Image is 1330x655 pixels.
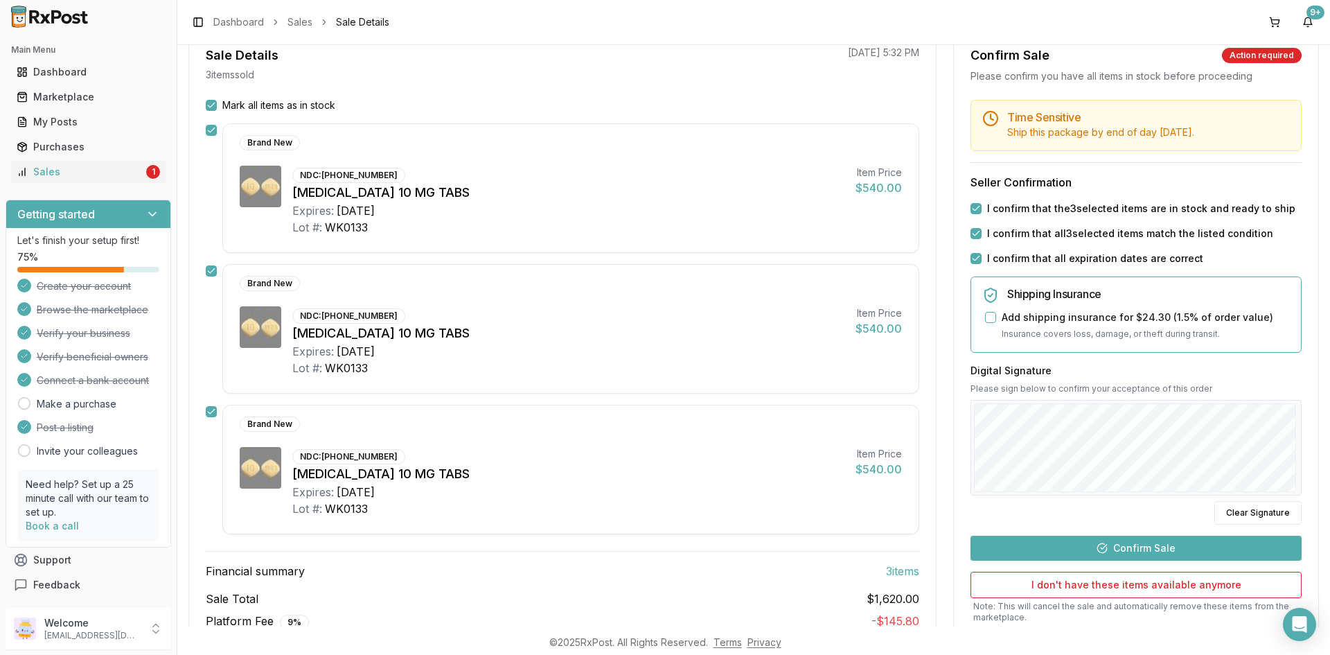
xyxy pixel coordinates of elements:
div: [DATE] [337,202,375,219]
span: 75 % [17,250,38,264]
div: Sales [17,165,143,179]
div: 9 % [280,615,309,630]
div: My Posts [17,115,160,129]
div: Confirm Sale [970,46,1049,65]
div: Open Intercom Messenger [1283,608,1316,641]
label: Mark all items as in stock [222,98,335,112]
button: Clear Signature [1214,501,1302,525]
button: My Posts [6,111,171,133]
p: Please sign below to confirm your acceptance of this order [970,383,1302,394]
div: NDC: [PHONE_NUMBER] [292,449,405,464]
button: Support [6,548,171,573]
label: I confirm that all expiration dates are correct [987,252,1203,265]
span: Financial summary [206,563,305,579]
a: Sales1 [11,159,166,184]
p: Insurance covers loss, damage, or theft during transit. [1002,327,1290,341]
a: Make a purchase [37,397,116,411]
div: $540.00 [855,180,902,196]
div: $540.00 [855,461,902,478]
div: [MEDICAL_DATA] 10 MG TABS [292,324,844,343]
p: [EMAIL_ADDRESS][DOMAIN_NAME] [44,630,141,641]
button: Marketplace [6,86,171,108]
div: Expires: [292,202,334,219]
div: Item Price [855,306,902,320]
span: Verify beneficial owners [37,350,148,364]
span: Verify your business [37,326,130,340]
span: Sale Details [336,15,389,29]
div: [MEDICAL_DATA] 10 MG TABS [292,183,844,202]
span: Post a listing [37,421,94,435]
img: RxPost Logo [6,6,94,28]
div: Brand New [240,417,300,432]
div: Dashboard [17,65,160,79]
div: Purchases [17,140,160,154]
div: Action required [1222,48,1302,63]
a: My Posts [11,110,166,134]
button: Purchases [6,136,171,158]
div: WK0133 [325,360,368,376]
h2: Main Menu [11,44,166,55]
h3: Getting started [17,206,95,222]
nav: breadcrumb [213,15,389,29]
span: $1,620.00 [867,591,919,607]
div: NDC: [PHONE_NUMBER] [292,168,405,183]
p: Need help? Set up a 25 minute call with our team to set up. [26,478,151,519]
span: Browse the marketplace [37,303,148,317]
div: Expires: [292,484,334,500]
div: WK0133 [325,500,368,517]
span: Feedback [33,578,80,592]
h5: Time Sensitive [1007,112,1290,123]
span: Ship this package by end of day [DATE] . [1007,126,1194,138]
img: Farxiga 10 MG TABS [240,306,281,348]
div: Lot #: [292,500,322,517]
img: Farxiga 10 MG TABS [240,447,281,489]
p: Welcome [44,616,141,630]
div: 1 [146,165,160,179]
span: Connect a bank account [37,374,149,387]
p: [DATE] 5:32 PM [848,46,919,60]
h3: Digital Signature [970,364,1302,378]
img: User avatar [14,618,36,640]
div: Expires: [292,343,334,360]
div: Item Price [855,166,902,180]
a: Sales [287,15,312,29]
a: Terms [713,636,742,648]
div: Lot #: [292,360,322,376]
a: Dashboard [213,15,264,29]
label: Add shipping insurance for $24.30 ( 1.5 % of order value) [1002,311,1273,324]
div: Brand New [240,135,300,150]
div: NDC: [PHONE_NUMBER] [292,308,405,324]
div: Sale Details [206,46,278,65]
button: 9+ [1297,11,1319,33]
button: Confirm Sale [970,536,1302,561]
span: 3 item s [886,563,919,579]
h3: Seller Confirmation [970,174,1302,191]
a: Purchases [11,134,166,159]
div: Brand New [240,276,300,291]
a: Invite your colleagues [37,444,138,458]
img: Farxiga 10 MG TABS [240,166,281,207]
button: Dashboard [6,61,171,83]
div: $540.00 [855,320,902,337]
label: I confirm that the 3 selected items are in stock and ready to ship [987,202,1295,216]
div: [DATE] [337,484,375,500]
div: Please confirm you have all items in stock before proceeding [970,69,1302,83]
span: - $145.80 [871,614,919,628]
a: Privacy [747,636,781,648]
button: Feedback [6,573,171,597]
a: Dashboard [11,60,166,85]
button: I don't have these items available anymore [970,572,1302,598]
div: Lot #: [292,219,322,236]
p: Let's finish your setup first! [17,234,159,247]
p: Note: This will cancel the sale and automatically remove these items from the marketplace. [970,601,1302,623]
div: Marketplace [17,90,160,104]
p: 3 item s sold [206,68,254,82]
h5: Shipping Insurance [1007,288,1290,299]
div: [DATE] [337,343,375,360]
button: Sales1 [6,161,171,183]
div: 9+ [1306,6,1324,19]
a: Marketplace [11,85,166,110]
span: Create your account [37,279,131,293]
div: Item Price [855,447,902,461]
div: [MEDICAL_DATA] 10 MG TABS [292,464,844,484]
